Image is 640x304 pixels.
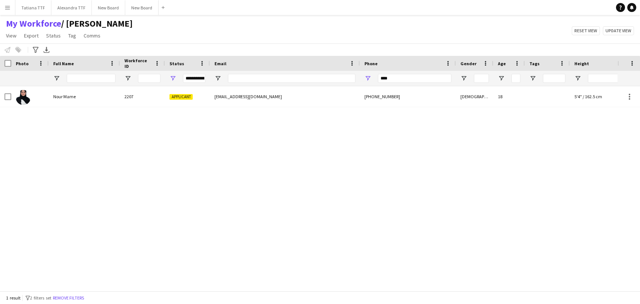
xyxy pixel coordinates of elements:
[360,86,456,107] div: [PHONE_NUMBER]
[6,18,61,29] a: My Workforce
[138,74,160,83] input: Workforce ID Filter Input
[84,32,100,39] span: Comms
[169,94,193,100] span: Applicant
[46,32,61,39] span: Status
[53,75,60,82] button: Open Filter Menu
[574,61,589,66] span: Height
[364,61,378,66] span: Phone
[53,61,74,66] span: Full Name
[543,74,565,83] input: Tags Filter Input
[81,31,103,40] a: Comms
[65,31,79,40] a: Tag
[124,58,151,69] span: Workforce ID
[214,75,221,82] button: Open Filter Menu
[24,32,39,39] span: Export
[228,74,355,83] input: Email Filter Input
[92,0,125,15] button: New Board
[529,61,540,66] span: Tags
[125,0,159,15] button: New Board
[572,26,600,35] button: Reset view
[364,75,371,82] button: Open Filter Menu
[6,32,16,39] span: View
[460,75,467,82] button: Open Filter Menu
[61,18,133,29] span: TATIANA
[124,75,131,82] button: Open Filter Menu
[474,74,489,83] input: Gender Filter Input
[15,0,51,15] button: Tatiana TTF
[603,26,634,35] button: Update view
[31,45,40,54] app-action-btn: Advanced filters
[493,86,525,107] div: 18
[210,86,360,107] div: [EMAIL_ADDRESS][DOMAIN_NAME]
[51,294,85,302] button: Remove filters
[511,74,520,83] input: Age Filter Input
[378,74,451,83] input: Phone Filter Input
[3,31,19,40] a: View
[42,45,51,54] app-action-btn: Export XLSX
[21,31,42,40] a: Export
[498,75,505,82] button: Open Filter Menu
[460,61,477,66] span: Gender
[16,90,31,105] img: Nour Mame
[16,61,28,66] span: Photo
[68,32,76,39] span: Tag
[67,74,115,83] input: Full Name Filter Input
[51,0,92,15] button: Alexandra TTF
[169,61,184,66] span: Status
[498,61,506,66] span: Age
[30,295,51,301] span: 2 filters set
[456,86,493,107] div: [DEMOGRAPHIC_DATA]
[529,75,536,82] button: Open Filter Menu
[120,86,165,107] div: 2207
[214,61,226,66] span: Email
[43,31,64,40] a: Status
[53,94,76,99] span: Nour Mame
[574,75,581,82] button: Open Filter Menu
[169,75,176,82] button: Open Filter Menu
